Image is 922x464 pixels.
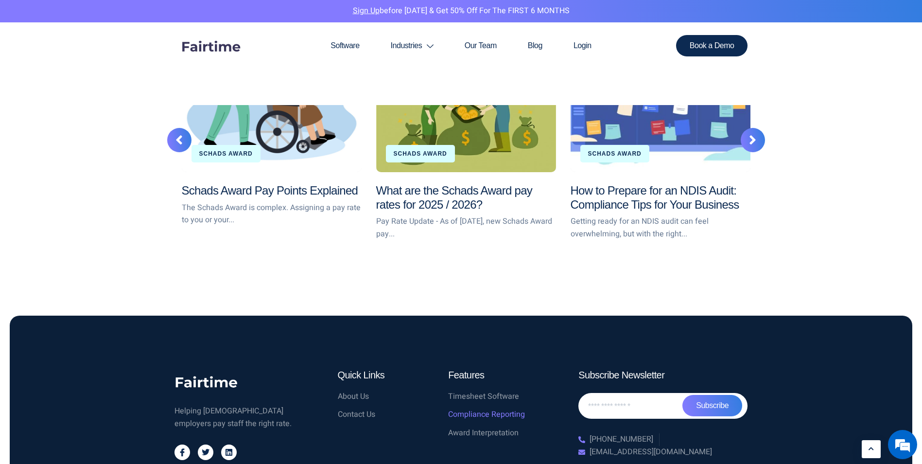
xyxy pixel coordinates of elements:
h4: Features [448,369,549,381]
span: Contact Us [338,409,375,421]
textarea: Type your message and hit 'Enter' [5,266,185,300]
span: [PHONE_NUMBER] [587,433,653,446]
a: Timesheet Software [448,391,549,403]
div: Minimize live chat window [159,5,183,28]
a: Login [558,22,607,69]
a: Contact Us [338,409,439,421]
p: before [DATE] & Get 50% Off for the FIRST 6 MONTHS [7,5,915,18]
a: Blog [512,22,558,69]
a: What are the Schads Award pay rates for 2025 / 2026? [376,184,533,211]
span: [EMAIL_ADDRESS][DOMAIN_NAME] [587,446,712,459]
a: Book a Demo [676,35,748,56]
a: Schads Award [588,150,642,157]
p: The Schads Award is complex. Assigning a pay rate to you or your... [182,202,362,227]
a: Software [315,22,375,69]
a: How to Prepare for an NDIS Audit: Compliance Tips for Your Business [571,184,739,211]
span: Compliance Reporting [448,409,525,421]
a: Learn More [862,440,881,458]
a: About Us [338,391,439,403]
button: Subscribe [682,395,742,416]
a: Our Team [449,22,512,69]
span: Timesheet Software [448,391,519,403]
span: We're online! [56,123,134,221]
a: Schads Award Pay Points Explained [182,184,358,197]
a: Industries [375,22,449,69]
a: Schads Award [394,150,447,157]
span: Award Interpretation [448,427,519,440]
a: Schads Award [199,150,253,157]
a: Award Interpretation [448,427,549,440]
span: About Us [338,391,369,403]
p: Pay Rate Update - As of [DATE], new Schads Award pay... [376,215,556,240]
div: Helping [DEMOGRAPHIC_DATA] employers pay staff the right rate. [174,405,299,430]
h4: Subscribe Newsletter [578,369,748,381]
span: Book a Demo [690,42,734,50]
a: Sign Up [353,5,380,17]
p: Getting ready for an NDIS audit can feel overwhelming, but with the right... [571,215,750,240]
div: Chat with us now [51,54,163,67]
h4: Quick Links [338,369,439,381]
